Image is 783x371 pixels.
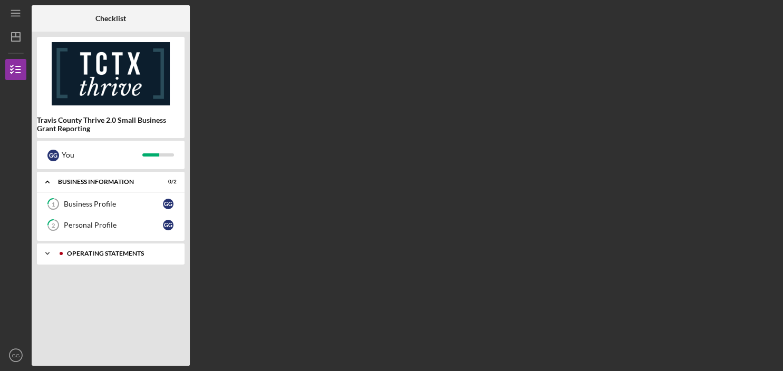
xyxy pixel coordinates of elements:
[52,201,55,208] tspan: 1
[58,179,150,185] div: BUSINESS INFORMATION
[42,193,179,214] a: 1Business ProfileGG
[37,42,185,105] img: Product logo
[37,116,185,133] b: Travis County Thrive 2.0 Small Business Grant Reporting
[42,214,179,236] a: 2Personal ProfileGG
[163,199,173,209] div: G G
[64,200,163,208] div: Business Profile
[62,146,142,164] div: You
[64,221,163,229] div: Personal Profile
[47,150,59,161] div: G G
[5,345,26,366] button: GG
[95,14,126,23] b: Checklist
[67,250,171,257] div: Operating Statements
[12,353,20,358] text: GG
[158,179,177,185] div: 0 / 2
[163,220,173,230] div: G G
[52,222,55,229] tspan: 2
